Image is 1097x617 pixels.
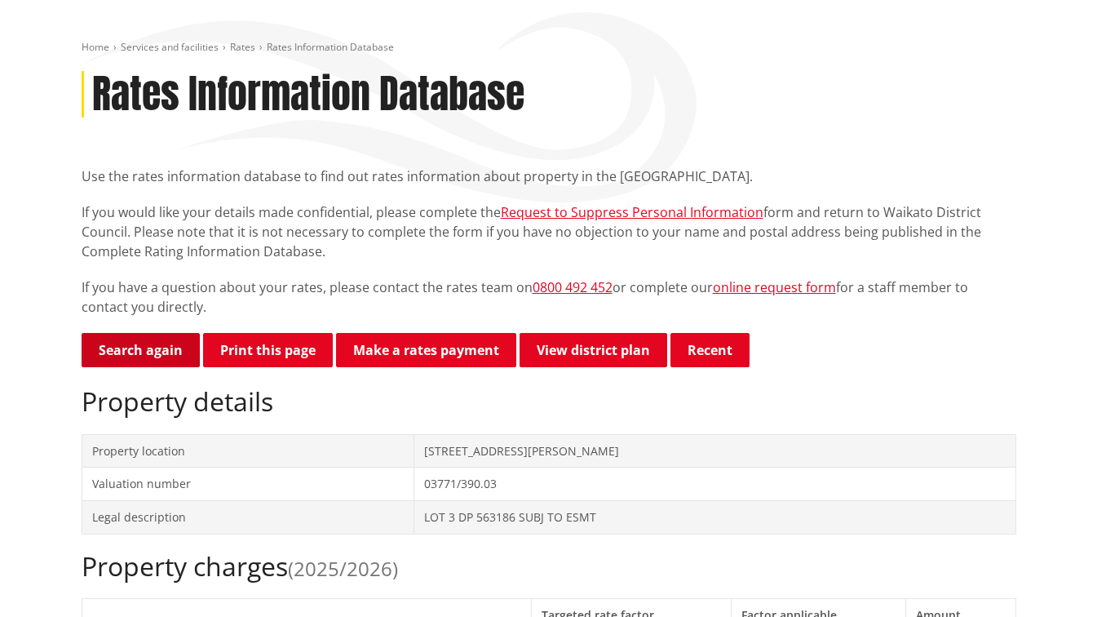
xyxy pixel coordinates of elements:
nav: breadcrumb [82,41,1016,55]
span: (2025/2026) [288,555,398,582]
p: If you have a question about your rates, please contact the rates team on or complete our for a s... [82,277,1016,317]
p: Use the rates information database to find out rates information about property in the [GEOGRAPHI... [82,166,1016,186]
td: Valuation number [82,468,414,501]
td: LOT 3 DP 563186 SUBJ TO ESMT [414,500,1015,534]
button: Recent [670,333,750,367]
a: Request to Suppress Personal Information [501,203,763,221]
h2: Property details [82,386,1016,417]
a: Services and facilities [121,40,219,54]
td: [STREET_ADDRESS][PERSON_NAME] [414,434,1015,468]
iframe: Messenger Launcher [1022,548,1081,607]
a: View district plan [520,333,667,367]
h2: Property charges [82,551,1016,582]
a: online request form [713,278,836,296]
button: Print this page [203,333,333,367]
td: Property location [82,434,414,468]
p: If you would like your details made confidential, please complete the form and return to Waikato ... [82,202,1016,261]
a: Rates [230,40,255,54]
td: Legal description [82,500,414,534]
a: Home [82,40,109,54]
a: 0800 492 452 [533,278,613,296]
h1: Rates Information Database [92,71,524,118]
a: Make a rates payment [336,333,516,367]
td: 03771/390.03 [414,468,1015,501]
span: Rates Information Database [267,40,394,54]
a: Search again [82,333,200,367]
